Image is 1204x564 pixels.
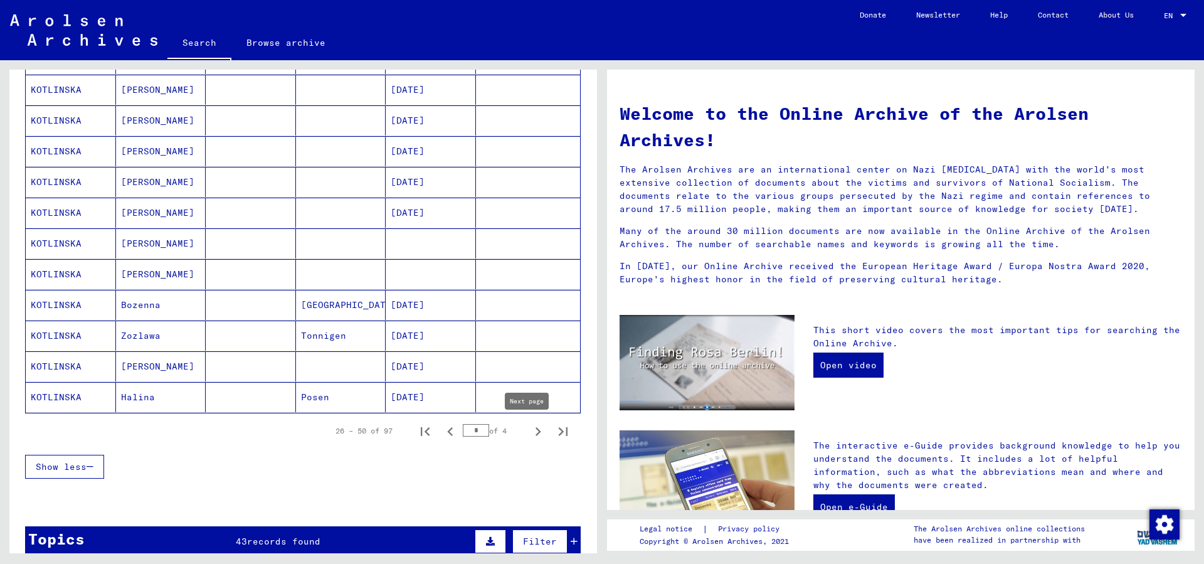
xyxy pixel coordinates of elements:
mat-cell: [DATE] [386,290,476,320]
mat-cell: Posen [296,382,386,412]
mat-cell: [PERSON_NAME] [116,167,206,197]
mat-cell: [DATE] [386,167,476,197]
p: The Arolsen Archives online collections [914,523,1085,535]
mat-cell: [PERSON_NAME] [116,259,206,289]
mat-cell: KOTLINSKA [26,351,116,381]
button: First page [413,418,438,444]
img: yv_logo.png [1134,519,1181,550]
span: EN [1164,11,1178,20]
a: Open e-Guide [813,494,895,519]
img: Arolsen_neg.svg [10,14,157,46]
mat-cell: [PERSON_NAME] [116,136,206,166]
button: Last page [551,418,576,444]
mat-cell: [DATE] [386,75,476,105]
mat-cell: KOTLINSKA [26,321,116,351]
div: of 4 [463,425,525,437]
button: Show less [25,455,104,479]
mat-cell: [DATE] [386,198,476,228]
a: Open video [813,353,884,378]
mat-cell: KOTLINSKA [26,105,116,136]
button: Previous page [438,418,463,444]
p: Many of the around 30 million documents are now available in the Online Archive of the Arolsen Ar... [620,225,1182,251]
div: Change consent [1149,509,1179,539]
mat-cell: KOTLINSKA [26,290,116,320]
mat-cell: [DATE] [386,321,476,351]
img: eguide.jpg [620,430,795,547]
mat-cell: [DATE] [386,105,476,136]
mat-cell: Bozenna [116,290,206,320]
mat-cell: [GEOGRAPHIC_DATA] [296,290,386,320]
mat-cell: [PERSON_NAME] [116,198,206,228]
mat-cell: Halina [116,382,206,412]
a: Search [167,28,231,60]
p: This short video covers the most important tips for searching the Online Archive. [813,324,1182,350]
div: 26 – 50 of 97 [335,425,393,437]
mat-cell: [DATE] [386,382,476,412]
mat-cell: [PERSON_NAME] [116,351,206,381]
button: Filter [512,529,568,553]
span: Filter [523,536,557,547]
p: The Arolsen Archives are an international center on Nazi [MEDICAL_DATA] with the world’s most ext... [620,163,1182,216]
img: video.jpg [620,315,795,410]
mat-cell: KOTLINSKA [26,382,116,412]
span: Show less [36,461,87,472]
p: In [DATE], our Online Archive received the European Heritage Award / Europa Nostra Award 2020, Eu... [620,260,1182,286]
a: Browse archive [231,28,341,58]
p: have been realized in partnership with [914,535,1085,546]
mat-cell: [DATE] [386,351,476,381]
a: Privacy policy [708,523,795,536]
mat-cell: KOTLINSKA [26,198,116,228]
mat-cell: KOTLINSKA [26,228,116,258]
mat-cell: KOTLINSKA [26,259,116,289]
mat-cell: [PERSON_NAME] [116,228,206,258]
mat-cell: Tonnigen [296,321,386,351]
mat-cell: KOTLINSKA [26,75,116,105]
h1: Welcome to the Online Archive of the Arolsen Archives! [620,100,1182,153]
a: Legal notice [640,523,702,536]
mat-cell: KOTLINSKA [26,136,116,166]
div: Topics [28,528,85,550]
button: Next page [525,418,551,444]
mat-cell: [PERSON_NAME] [116,75,206,105]
p: Copyright © Arolsen Archives, 2021 [640,536,795,547]
mat-cell: KOTLINSKA [26,167,116,197]
span: 43 [236,536,247,547]
div: | [640,523,795,536]
img: Change consent [1149,509,1180,540]
mat-cell: [DATE] [386,136,476,166]
mat-cell: Zozlawa [116,321,206,351]
mat-cell: [PERSON_NAME] [116,105,206,136]
p: The interactive e-Guide provides background knowledge to help you understand the documents. It in... [813,439,1182,492]
span: records found [247,536,320,547]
